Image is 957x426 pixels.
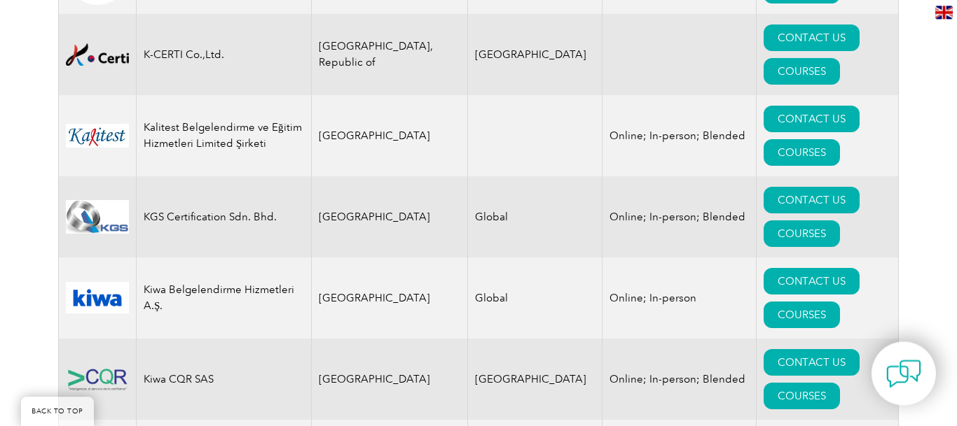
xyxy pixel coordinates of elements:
[312,95,468,176] td: [GEOGRAPHIC_DATA]
[764,58,840,85] a: COURSES
[764,106,860,132] a: CONTACT US
[602,257,756,339] td: Online; In-person
[764,187,860,213] a: CONTACT US
[886,356,921,391] img: contact-chat.png
[467,257,602,339] td: Global
[66,200,129,233] img: 7f98aa8e-08a0-ee11-be37-00224898ad00-logo.jpg
[764,383,840,409] a: COURSES
[764,139,840,166] a: COURSES
[602,339,756,420] td: Online; In-person; Blended
[312,14,468,95] td: [GEOGRAPHIC_DATA], Republic of
[467,339,602,420] td: [GEOGRAPHIC_DATA]
[467,14,602,95] td: [GEOGRAPHIC_DATA]
[137,95,312,176] td: Kalitest Belgelendirme ve Eğitim Hizmetleri Limited Şirketi
[764,349,860,376] a: CONTACT US
[312,257,468,339] td: [GEOGRAPHIC_DATA]
[764,301,840,328] a: COURSES
[137,176,312,257] td: KGS Certification Sdn. Bhd.
[602,176,756,257] td: Online; In-person; Blended
[467,176,602,257] td: Global
[66,282,129,313] img: 2fd11573-807e-ea11-a811-000d3ae11abd-logo.jpg
[602,95,756,176] td: Online; In-person; Blended
[66,124,129,147] img: ad0bd99a-310e-ef11-9f89-6045bde6fda5-logo.jpg
[137,339,312,420] td: Kiwa CQR SAS
[935,6,953,19] img: en
[312,176,468,257] td: [GEOGRAPHIC_DATA]
[66,367,129,392] img: dcee4382-0f65-eb11-a812-00224814860b-logo.png
[137,257,312,339] td: Kiwa Belgelendirme Hizmetleri A.Ş.
[137,14,312,95] td: K-CERTI Co.,Ltd.
[764,220,840,247] a: COURSES
[312,339,468,420] td: [GEOGRAPHIC_DATA]
[764,24,860,51] a: CONTACT US
[21,397,94,426] a: BACK TO TOP
[66,43,129,66] img: 48d38b1b-b94b-ea11-a812-000d3a7940d5-logo.png
[764,268,860,294] a: CONTACT US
